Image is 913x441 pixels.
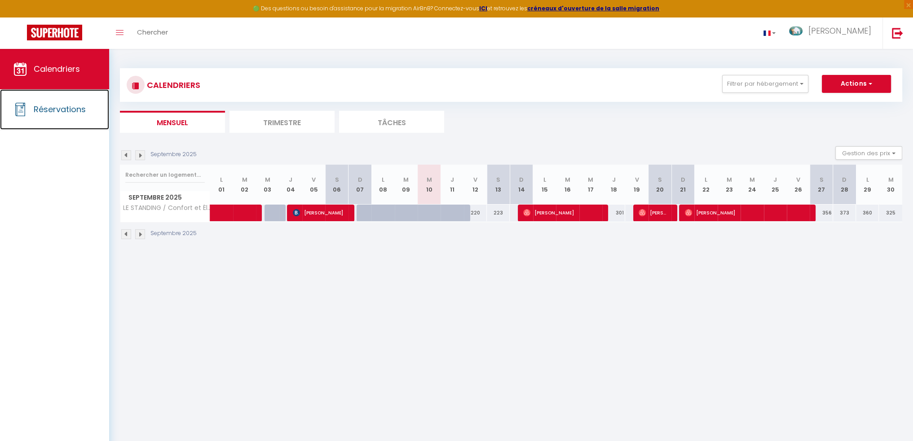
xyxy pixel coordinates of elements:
[718,165,741,205] th: 23
[796,175,800,184] abbr: V
[325,165,348,205] th: 06
[427,175,432,184] abbr: M
[822,75,891,93] button: Actions
[543,175,546,184] abbr: L
[464,205,487,221] div: 220
[810,205,833,221] div: 356
[335,175,339,184] abbr: S
[773,175,777,184] abbr: J
[782,17,882,49] a: ... [PERSON_NAME]
[565,175,570,184] abbr: M
[120,191,210,204] span: Septembre 2025
[819,175,823,184] abbr: S
[602,165,625,205] th: 18
[658,175,662,184] abbr: S
[764,165,787,205] th: 25
[150,150,197,159] p: Septembre 2025
[279,165,302,205] th: 04
[533,165,556,205] th: 15
[588,175,593,184] abbr: M
[705,175,707,184] abbr: L
[371,165,394,205] th: 08
[612,175,616,184] abbr: J
[519,175,524,184] abbr: D
[125,167,205,183] input: Rechercher un logement...
[671,165,694,205] th: 21
[403,175,409,184] abbr: M
[34,104,86,115] span: Réservations
[265,175,270,184] abbr: M
[888,175,893,184] abbr: M
[685,204,807,221] span: [PERSON_NAME]
[348,165,371,205] th: 07
[312,175,316,184] abbr: V
[302,165,325,205] th: 05
[242,175,247,184] abbr: M
[473,175,477,184] abbr: V
[395,165,418,205] th: 09
[256,165,279,205] th: 03
[441,165,463,205] th: 11
[479,4,487,12] a: ICI
[602,205,625,221] div: 301
[339,111,444,133] li: Tâches
[34,63,80,74] span: Calendriers
[835,146,902,160] button: Gestion des prix
[122,205,212,211] span: LE STANDING / Confort et Élégance T4 au Centre d'Antibes - ANT21
[648,165,671,205] th: 20
[556,165,579,205] th: 16
[579,165,602,205] th: 17
[137,27,168,37] span: Chercher
[808,25,871,36] span: [PERSON_NAME]
[510,165,533,205] th: 14
[130,17,175,49] a: Chercher
[741,165,763,205] th: 24
[833,165,856,205] th: 28
[635,175,639,184] abbr: V
[722,75,808,93] button: Filtrer par hébergement
[694,165,717,205] th: 22
[450,175,454,184] abbr: J
[487,165,510,205] th: 13
[289,175,292,184] abbr: J
[487,205,510,221] div: 223
[856,165,879,205] th: 29
[229,111,335,133] li: Trimestre
[150,229,197,238] p: Septembre 2025
[879,205,902,221] div: 325
[382,175,384,184] abbr: L
[7,4,34,31] button: Ouvrir le widget de chat LiveChat
[625,165,648,205] th: 19
[496,175,500,184] abbr: S
[120,111,225,133] li: Mensuel
[726,175,732,184] abbr: M
[639,204,669,221] span: [PERSON_NAME]
[789,26,803,35] img: ...
[892,27,903,39] img: logout
[681,175,685,184] abbr: D
[523,204,600,221] span: [PERSON_NAME]
[418,165,441,205] th: 10
[787,165,810,205] th: 26
[220,175,223,184] abbr: L
[810,165,833,205] th: 27
[833,205,856,221] div: 373
[527,4,659,12] a: créneaux d'ouverture de la salle migration
[145,75,200,95] h3: CALENDRIERS
[233,165,256,205] th: 02
[866,175,869,184] abbr: L
[357,175,362,184] abbr: D
[879,165,902,205] th: 30
[842,175,847,184] abbr: D
[27,25,82,40] img: Super Booking
[750,175,755,184] abbr: M
[856,205,879,221] div: 360
[293,204,346,221] span: [PERSON_NAME]
[464,165,487,205] th: 12
[210,165,233,205] th: 01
